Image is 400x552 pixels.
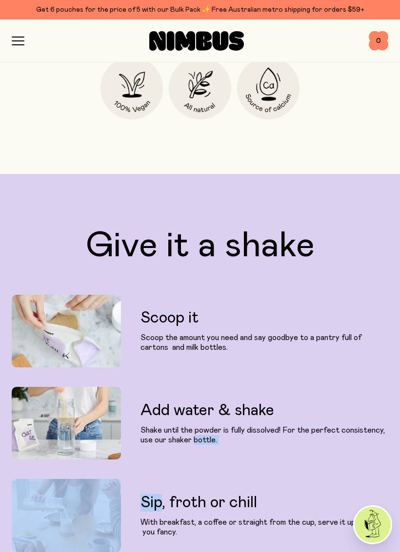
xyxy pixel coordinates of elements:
button: 0 [369,31,388,51]
img: Oat Milk pouch being opened [12,295,121,367]
img: Pouring Oat Milk into a glass cup at dining room table [12,479,121,552]
p: Shake until the powder is fully dissolved! For the perfect consistency, use our shaker bottle. [140,425,388,445]
h3: Add water & shake [140,402,388,419]
h2: Give it a shake [12,228,388,264]
div: Get 6 pouches for the price of 5 with our Bulk Pack ✨ Free Australian metro shipping for orders $59+ [12,4,388,16]
img: Adding Nimbus Oat Milk to bottle [12,387,121,459]
h3: Scoop it [140,309,388,327]
h3: Sip, froth or chill [140,494,388,512]
p: Scoop the amount you need and say goodbye to a pantry full of cartons and milk bottles. [140,333,388,352]
p: With breakfast, a coffee or straight from the cup, serve it up however you fancy. [140,517,388,537]
img: agent [355,507,391,543]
